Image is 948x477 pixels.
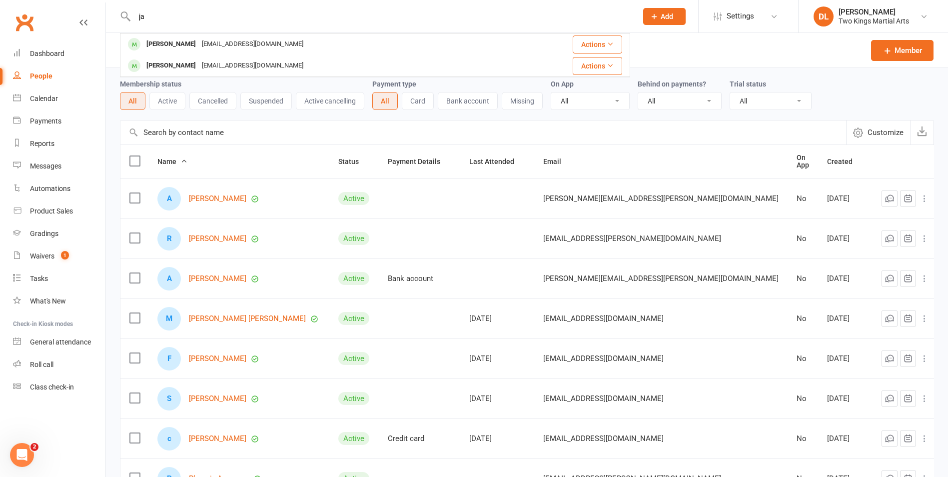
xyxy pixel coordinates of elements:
[189,354,246,363] a: [PERSON_NAME]
[120,120,846,144] input: Search by contact name
[13,267,105,290] a: Tasks
[240,92,292,110] button: Suspended
[573,35,622,53] button: Actions
[338,157,370,165] span: Status
[827,274,864,283] div: [DATE]
[338,155,370,167] button: Status
[543,389,664,408] span: [EMAIL_ADDRESS][DOMAIN_NAME]
[149,92,185,110] button: Active
[120,92,145,110] button: All
[543,309,664,328] span: [EMAIL_ADDRESS][DOMAIN_NAME]
[469,394,525,403] div: [DATE]
[827,194,864,203] div: [DATE]
[871,40,934,61] a: Member
[469,157,525,165] span: Last Attended
[30,139,54,147] div: Reports
[895,44,922,56] span: Member
[827,434,864,443] div: [DATE]
[30,383,74,391] div: Class check-in
[61,251,69,259] span: 1
[543,155,572,167] button: Email
[13,245,105,267] a: Waivers 1
[797,234,809,243] div: No
[827,157,864,165] span: Created
[797,314,809,323] div: No
[797,354,809,363] div: No
[388,434,451,443] div: Credit card
[469,434,525,443] div: [DATE]
[189,92,236,110] button: Cancelled
[157,427,181,450] div: cohen
[30,360,53,368] div: Roll call
[846,120,910,144] button: Customize
[338,352,369,365] div: Active
[868,126,904,138] span: Customize
[727,5,754,27] span: Settings
[13,353,105,376] a: Roll call
[157,155,187,167] button: Name
[13,222,105,245] a: Gradings
[296,92,364,110] button: Active cancelling
[10,443,34,467] iframe: Intercom live chat
[13,376,105,398] a: Class kiosk mode
[827,354,864,363] div: [DATE]
[143,58,199,73] div: [PERSON_NAME]
[469,314,525,323] div: [DATE]
[13,132,105,155] a: Reports
[13,42,105,65] a: Dashboard
[157,227,181,250] div: Ryan
[30,94,58,102] div: Calendar
[13,200,105,222] a: Product Sales
[788,145,818,178] th: On App
[643,8,686,25] button: Add
[797,394,809,403] div: No
[13,331,105,353] a: General attendance kiosk mode
[189,274,246,283] a: [PERSON_NAME]
[338,312,369,325] div: Active
[30,297,66,305] div: What's New
[827,394,864,403] div: [DATE]
[372,80,416,88] label: Payment type
[13,87,105,110] a: Calendar
[189,234,246,243] a: [PERSON_NAME]
[157,307,181,330] div: Mia Rose
[797,434,809,443] div: No
[12,10,37,35] a: Clubworx
[827,234,864,243] div: [DATE]
[189,434,246,443] a: [PERSON_NAME]
[131,9,630,23] input: Search...
[30,443,38,451] span: 2
[13,110,105,132] a: Payments
[30,274,48,282] div: Tasks
[338,432,369,445] div: Active
[157,187,181,210] div: Aurora
[338,392,369,405] div: Active
[157,157,187,165] span: Name
[730,80,766,88] label: Trial status
[143,37,199,51] div: [PERSON_NAME]
[469,155,525,167] button: Last Attended
[797,194,809,203] div: No
[338,272,369,285] div: Active
[189,394,246,403] a: [PERSON_NAME]
[338,232,369,245] div: Active
[814,6,834,26] div: DL
[402,92,434,110] button: Card
[573,57,622,75] button: Actions
[839,7,909,16] div: [PERSON_NAME]
[551,80,574,88] label: On App
[13,177,105,200] a: Automations
[157,347,181,370] div: Fletcher
[157,267,181,290] div: Axel
[543,157,572,165] span: Email
[469,354,525,363] div: [DATE]
[638,80,706,88] label: Behind on payments?
[827,314,864,323] div: [DATE]
[388,155,451,167] button: Payment Details
[388,157,451,165] span: Payment Details
[543,269,779,288] span: [PERSON_NAME][EMAIL_ADDRESS][PERSON_NAME][DOMAIN_NAME]
[839,16,909,25] div: Two Kings Martial Arts
[30,229,58,237] div: Gradings
[13,65,105,87] a: People
[543,349,664,368] span: [EMAIL_ADDRESS][DOMAIN_NAME]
